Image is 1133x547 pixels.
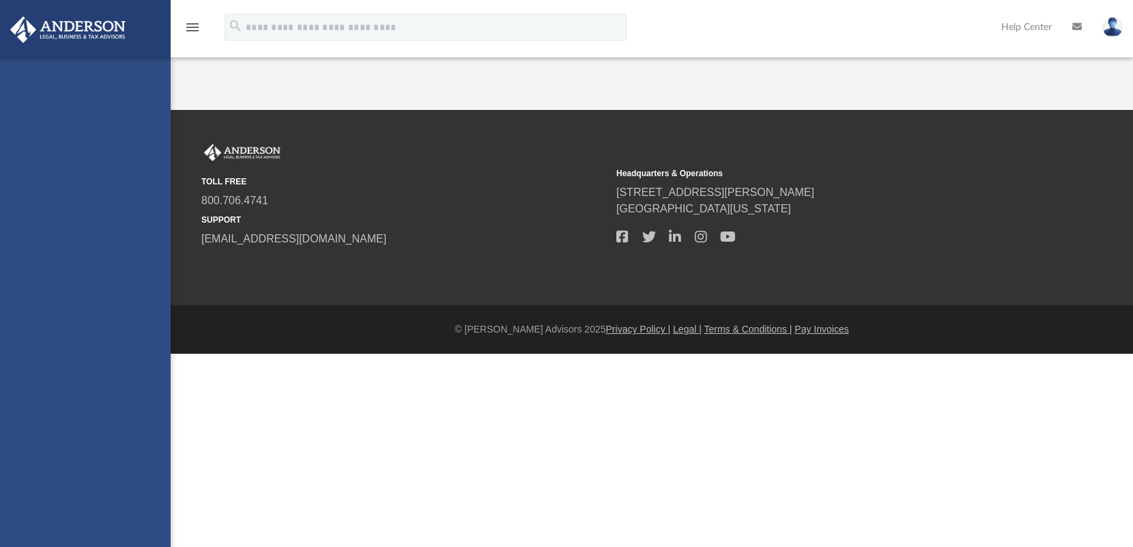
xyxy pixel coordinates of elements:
a: [GEOGRAPHIC_DATA][US_STATE] [616,203,791,214]
a: [EMAIL_ADDRESS][DOMAIN_NAME] [201,233,386,244]
i: menu [184,19,201,36]
a: Legal | [673,324,702,335]
small: SUPPORT [201,214,607,226]
a: Terms & Conditions | [704,324,792,335]
div: © [PERSON_NAME] Advisors 2025 [171,322,1133,337]
small: TOLL FREE [201,176,607,188]
i: search [228,18,243,33]
img: Anderson Advisors Platinum Portal [6,16,130,43]
small: Headquarters & Operations [616,167,1022,180]
a: 800.706.4741 [201,195,268,206]
img: Anderson Advisors Platinum Portal [201,144,283,162]
a: menu [184,26,201,36]
img: User Pic [1102,17,1123,37]
a: Privacy Policy | [606,324,671,335]
a: Pay Invoices [794,324,848,335]
a: [STREET_ADDRESS][PERSON_NAME] [616,186,814,198]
